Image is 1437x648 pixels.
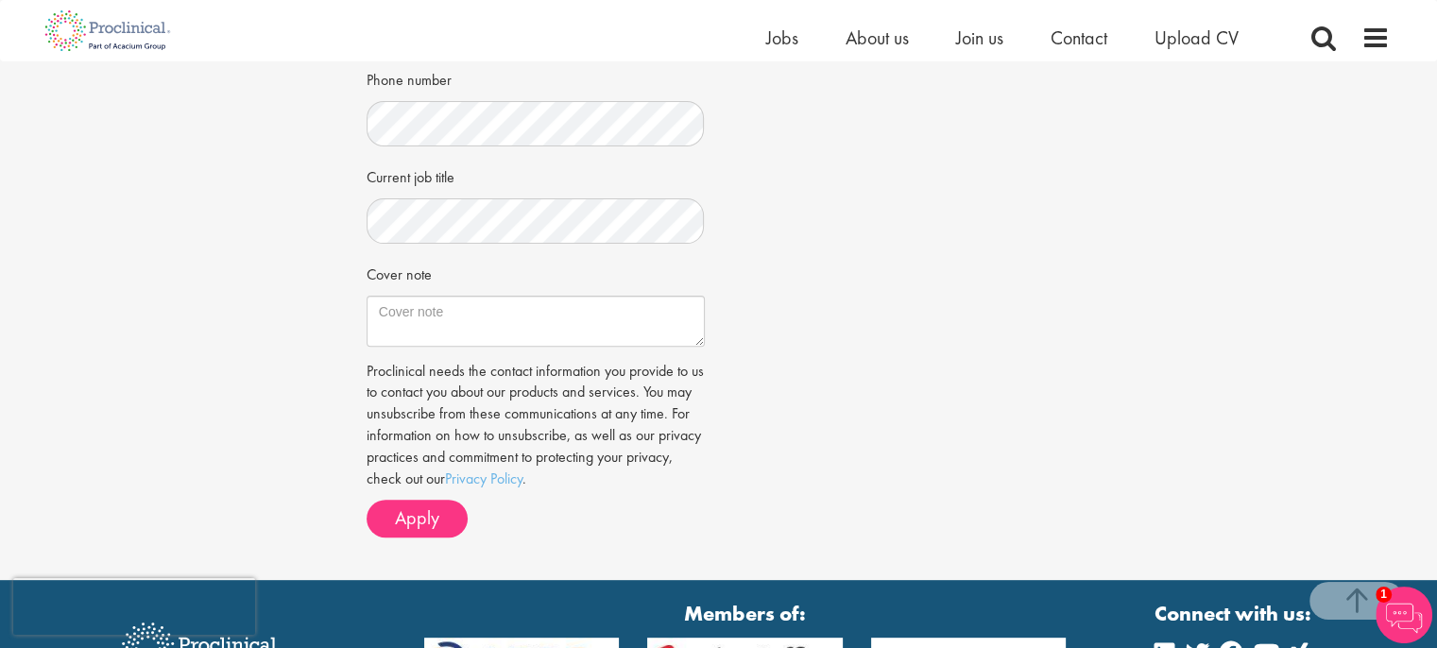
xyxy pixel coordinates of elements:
[367,63,452,92] label: Phone number
[1376,587,1392,603] span: 1
[367,258,432,286] label: Cover note
[1155,26,1239,50] a: Upload CV
[846,26,909,50] a: About us
[766,26,798,50] a: Jobs
[13,578,255,635] iframe: reCAPTCHA
[1155,599,1315,628] strong: Connect with us:
[445,469,522,488] a: Privacy Policy
[367,161,454,189] label: Current job title
[956,26,1003,50] a: Join us
[395,505,439,530] span: Apply
[367,500,468,537] button: Apply
[424,599,1067,628] strong: Members of:
[1376,587,1432,643] img: Chatbot
[367,361,705,490] p: Proclinical needs the contact information you provide to us to contact you about our products and...
[1051,26,1107,50] a: Contact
